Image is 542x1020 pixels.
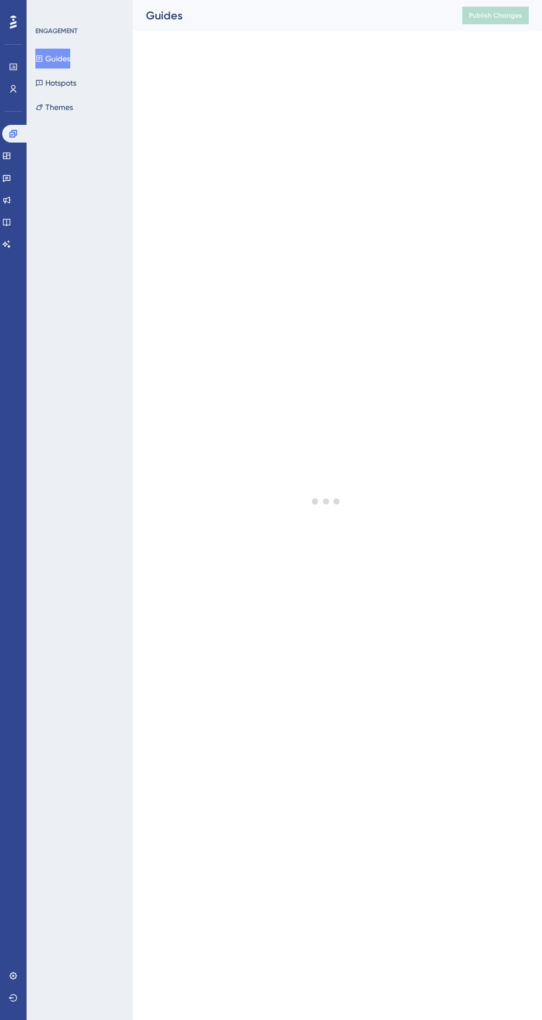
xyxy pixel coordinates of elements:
span: Publish Changes [469,11,522,20]
div: ENGAGEMENT [35,27,77,35]
div: Guides [146,8,435,23]
button: Hotspots [35,73,76,93]
button: Guides [35,49,70,69]
button: Publish Changes [462,7,529,24]
button: Themes [35,97,73,117]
